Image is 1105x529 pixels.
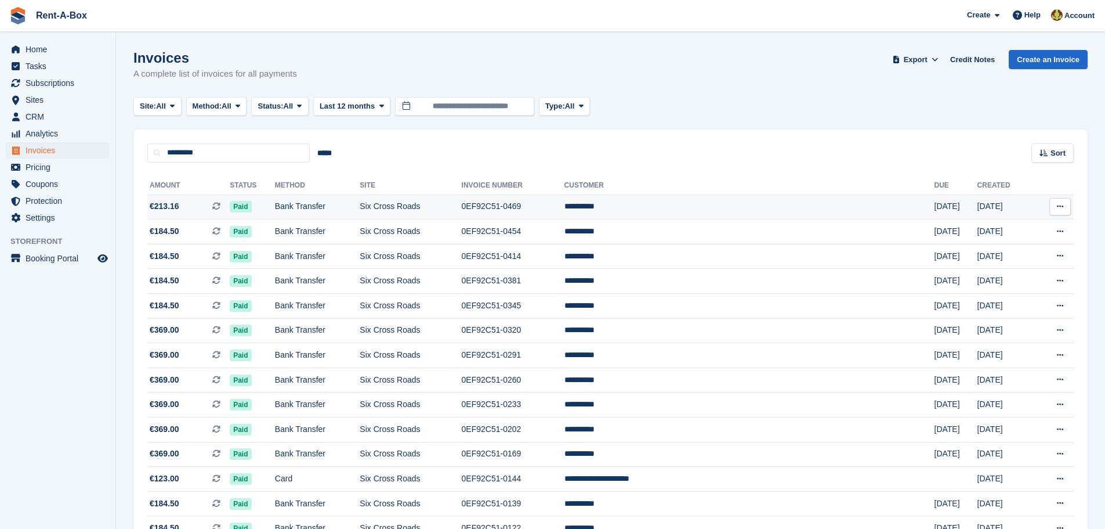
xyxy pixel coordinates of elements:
td: 0EF92C51-0469 [462,195,564,219]
span: Paid [230,424,251,436]
span: All [222,100,231,112]
td: Six Cross Roads [360,393,461,418]
p: A complete list of invoices for all payments [133,67,297,81]
td: Bank Transfer [275,269,360,294]
span: €369.00 [150,448,179,460]
span: Paid [230,498,251,510]
span: Paid [230,226,251,237]
span: €213.16 [150,200,179,213]
td: 0EF92C51-0233 [462,393,564,418]
a: menu [6,142,110,159]
button: Method: All [186,97,247,116]
td: Six Cross Roads [360,269,461,294]
a: menu [6,210,110,226]
td: Six Cross Roads [360,195,461,219]
span: Paid [230,473,251,485]
td: Bank Transfer [275,368,360,393]
span: All [284,100,294,112]
span: Pricing [26,159,95,175]
button: Type: All [539,97,590,116]
td: [DATE] [934,343,977,368]
a: Create an Invoice [1009,50,1088,69]
td: Six Cross Roads [360,442,461,467]
td: 0EF92C51-0260 [462,368,564,393]
td: Bank Transfer [275,294,360,319]
td: Six Cross Roads [360,318,461,343]
td: 0EF92C51-0139 [462,491,564,516]
td: [DATE] [977,244,1033,269]
img: Mairead Collins [1051,9,1063,21]
td: [DATE] [934,318,977,343]
span: Last 12 months [320,100,375,112]
span: €369.00 [150,349,179,361]
a: Rent-A-Box [31,6,92,25]
td: [DATE] [934,195,977,219]
td: 0EF92C51-0345 [462,294,564,319]
th: Method [275,177,360,195]
td: Card [275,467,360,492]
td: [DATE] [977,418,1033,442]
td: 0EF92C51-0381 [462,269,564,294]
td: Bank Transfer [275,195,360,219]
button: Site: All [133,97,182,116]
span: €369.00 [150,324,179,336]
td: [DATE] [977,368,1033,393]
td: [DATE] [934,418,977,442]
td: Six Cross Roads [360,294,461,319]
button: Status: All [251,97,308,116]
span: Sites [26,92,95,108]
th: Status [230,177,275,195]
td: Six Cross Roads [360,244,461,269]
td: Bank Transfer [275,318,360,343]
span: €184.50 [150,498,179,510]
td: [DATE] [934,368,977,393]
a: menu [6,193,110,209]
a: menu [6,75,110,91]
td: 0EF92C51-0320 [462,318,564,343]
span: €369.00 [150,374,179,386]
span: Create [967,9,990,21]
span: Paid [230,325,251,336]
span: Export [904,54,928,66]
a: Credit Notes [945,50,999,69]
td: [DATE] [934,491,977,516]
th: Amount [147,177,230,195]
td: Six Cross Roads [360,491,461,516]
span: Paid [230,448,251,460]
button: Export [890,50,941,69]
td: [DATE] [977,195,1033,219]
span: Analytics [26,125,95,142]
span: Paid [230,375,251,386]
span: Storefront [10,236,115,247]
th: Invoice Number [462,177,564,195]
span: Protection [26,193,95,209]
button: Last 12 months [313,97,390,116]
img: stora-icon-8386f47178a22dfd0bd8f6a31ec36ba5ce8667c1dd55bd0f319d3a0aa187defe.svg [9,7,27,24]
span: €184.50 [150,275,179,287]
a: menu [6,125,110,142]
h1: Invoices [133,50,297,66]
span: Sort [1050,147,1066,159]
td: 0EF92C51-0169 [462,442,564,467]
td: 0EF92C51-0144 [462,467,564,492]
a: menu [6,176,110,192]
td: 0EF92C51-0414 [462,244,564,269]
td: Six Cross Roads [360,368,461,393]
td: [DATE] [977,393,1033,418]
a: menu [6,250,110,267]
span: Invoices [26,142,95,159]
span: Status: [258,100,283,112]
span: Subscriptions [26,75,95,91]
a: Preview store [96,251,110,265]
span: Account [1064,10,1095,21]
td: 0EF92C51-0454 [462,219,564,244]
span: Paid [230,251,251,262]
span: Help [1024,9,1041,21]
a: menu [6,41,110,57]
span: Home [26,41,95,57]
span: €184.50 [150,250,179,262]
span: Type: [545,100,565,112]
span: Booking Portal [26,250,95,267]
td: Bank Transfer [275,343,360,368]
td: [DATE] [977,294,1033,319]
